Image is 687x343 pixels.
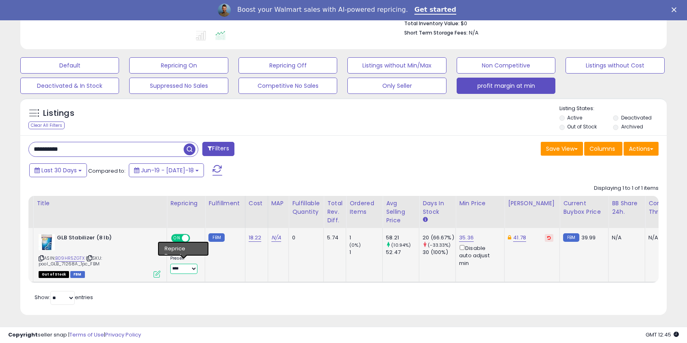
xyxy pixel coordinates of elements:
[39,255,102,267] span: | SKU: pool_GLB_71268A_1pc_FBM
[672,7,680,12] div: Close
[567,123,597,130] label: Out of Stock
[349,234,382,241] div: 1
[612,199,641,216] div: BB Share 24h.
[423,234,455,241] div: 20 (66.67%)
[172,235,182,242] span: ON
[391,242,411,248] small: (10.94%)
[141,166,194,174] span: Jun-19 - [DATE]-18
[414,6,456,15] a: Get started
[8,331,141,339] div: seller snap | |
[621,114,652,121] label: Deactivated
[170,199,202,208] div: Repricing
[39,234,160,277] div: ASIN:
[386,249,419,256] div: 52.47
[238,78,337,94] button: Competitive No Sales
[559,105,667,113] p: Listing States:
[594,185,659,192] div: Displaying 1 to 1 of 1 items
[29,163,87,177] button: Last 30 Days
[563,199,605,216] div: Current Buybox Price
[547,236,551,240] i: Revert to store-level Dynamic Max Price
[292,234,317,241] div: 0
[28,122,65,129] div: Clear All Filters
[69,331,104,339] a: Terms of Use
[35,293,93,301] span: Show: entries
[428,242,451,248] small: (-33.33%)
[57,234,156,244] b: GLB Stabilizer (8 lb)
[589,145,615,153] span: Columns
[237,6,408,14] div: Boost your Walmart sales with AI-powered repricing.
[327,234,340,241] div: 5.74
[386,199,416,225] div: Avg Selling Price
[469,29,479,37] span: N/A
[20,57,119,74] button: Default
[621,123,643,130] label: Archived
[508,235,511,240] i: This overrides the store level Dynamic Max Price for this listing
[43,108,74,119] h5: Listings
[404,29,468,36] b: Short Term Storage Fees:
[508,199,556,208] div: [PERSON_NAME]
[88,167,126,175] span: Compared to:
[386,234,419,241] div: 58.21
[349,199,379,216] div: Ordered Items
[612,234,639,241] div: N/A
[347,78,446,94] button: Only Seller
[563,233,579,242] small: FBM
[129,78,228,94] button: Suppressed No Sales
[349,242,361,248] small: (0%)
[20,78,119,94] button: Deactivated & In Stock
[423,249,455,256] div: 30 (100%)
[129,57,228,74] button: Repricing On
[566,57,664,74] button: Listings without Cost
[513,234,526,242] a: 41.78
[457,78,555,94] button: profit margin at min
[70,271,85,278] span: FBM
[271,234,281,242] a: N/A
[404,20,459,27] b: Total Inventory Value:
[457,57,555,74] button: Non Competitive
[249,199,264,208] div: Cost
[541,142,583,156] button: Save View
[129,163,204,177] button: Jun-19 - [DATE]-18
[41,166,77,174] span: Last 30 Days
[170,256,199,274] div: Preset:
[459,199,501,208] div: Min Price
[55,255,85,262] a: B09HR5ZGTX
[37,199,163,208] div: Title
[8,331,38,339] strong: Copyright
[459,243,498,267] div: Disable auto adjust min
[39,271,69,278] span: All listings that are currently out of stock and unavailable for purchase on Amazon
[423,199,452,216] div: Days In Stock
[218,4,231,17] img: Profile image for Adrian
[292,199,320,216] div: Fulfillable Quantity
[39,234,55,250] img: 51g-Tv+FvyL._SL40_.jpg
[271,199,285,208] div: MAP
[238,57,337,74] button: Repricing Off
[249,234,262,242] a: 18.22
[202,142,234,156] button: Filters
[208,199,241,208] div: Fulfillment
[581,234,596,241] span: 39.99
[208,233,224,242] small: FBM
[327,199,342,225] div: Total Rev. Diff.
[347,57,446,74] button: Listings without Min/Max
[423,216,427,224] small: Days In Stock.
[170,247,199,254] div: Amazon AI
[189,235,202,242] span: OFF
[349,249,382,256] div: 1
[584,142,622,156] button: Columns
[105,331,141,339] a: Privacy Policy
[646,331,679,339] span: 2025-08-18 12:45 GMT
[624,142,659,156] button: Actions
[404,18,652,28] li: $0
[567,114,582,121] label: Active
[459,234,474,242] a: 35.36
